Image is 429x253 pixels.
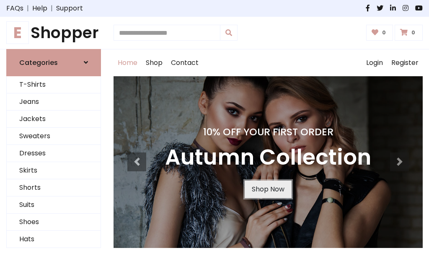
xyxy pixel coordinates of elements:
[6,21,29,44] span: E
[7,111,101,128] a: Jackets
[6,23,101,42] h1: Shopper
[7,76,101,93] a: T-Shirts
[395,25,423,41] a: 0
[165,145,371,170] h3: Autumn Collection
[32,3,47,13] a: Help
[47,3,56,13] span: |
[7,214,101,231] a: Shoes
[165,126,371,138] h4: 10% Off Your First Order
[167,49,203,76] a: Contact
[6,49,101,76] a: Categories
[7,231,101,248] a: Hats
[380,29,388,36] span: 0
[7,196,101,214] a: Suits
[7,93,101,111] a: Jeans
[7,145,101,162] a: Dresses
[56,3,83,13] a: Support
[387,49,423,76] a: Register
[245,181,292,198] a: Shop Now
[6,23,101,42] a: EShopper
[142,49,167,76] a: Shop
[409,29,417,36] span: 0
[366,25,393,41] a: 0
[6,3,23,13] a: FAQs
[7,179,101,196] a: Shorts
[114,49,142,76] a: Home
[362,49,387,76] a: Login
[23,3,32,13] span: |
[7,128,101,145] a: Sweaters
[7,162,101,179] a: Skirts
[19,59,58,67] h6: Categories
